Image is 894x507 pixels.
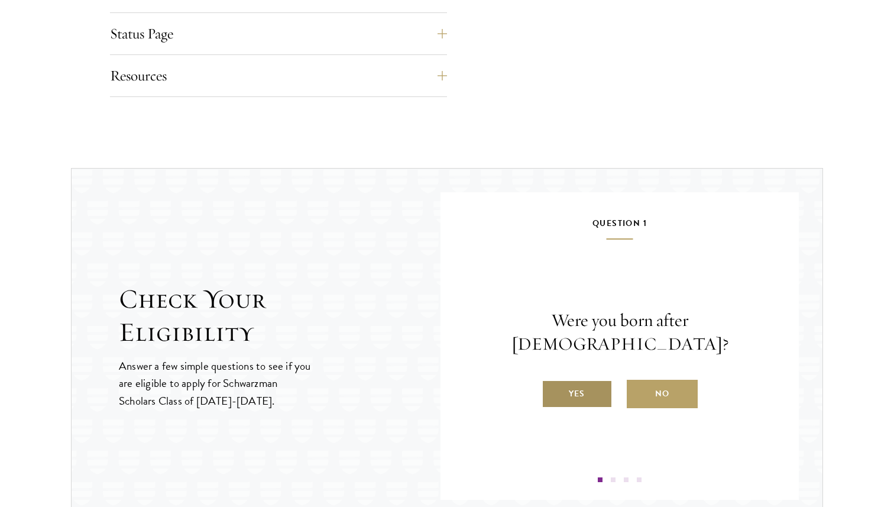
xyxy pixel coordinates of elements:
[119,283,440,349] h2: Check Your Eligibility
[542,380,613,408] label: Yes
[110,62,447,90] button: Resources
[110,20,447,48] button: Status Page
[476,216,763,240] h5: Question 1
[627,380,698,408] label: No
[119,357,312,409] p: Answer a few simple questions to see if you are eligible to apply for Schwarzman Scholars Class o...
[476,309,763,356] p: Were you born after [DEMOGRAPHIC_DATA]?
